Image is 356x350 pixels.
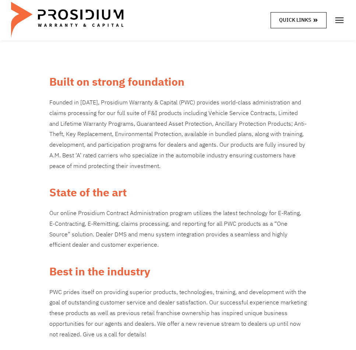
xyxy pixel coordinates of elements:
[49,208,307,250] p: Our online Prosidium Contract Administration program utilizes the latest technology for E-Rating,...
[271,12,327,28] a: Quick Links
[49,184,307,201] h2: State of the art
[279,15,311,25] span: Quick Links
[49,97,307,172] p: Founded in [DATE], Prosidium Warranty & Capital (PWC) provides world-class administration and cla...
[49,287,307,340] div: PWC prides itself on providing superior products, technologies, training, and development with th...
[49,74,307,90] h2: Built on strong foundation
[49,263,307,280] h2: Best in the industry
